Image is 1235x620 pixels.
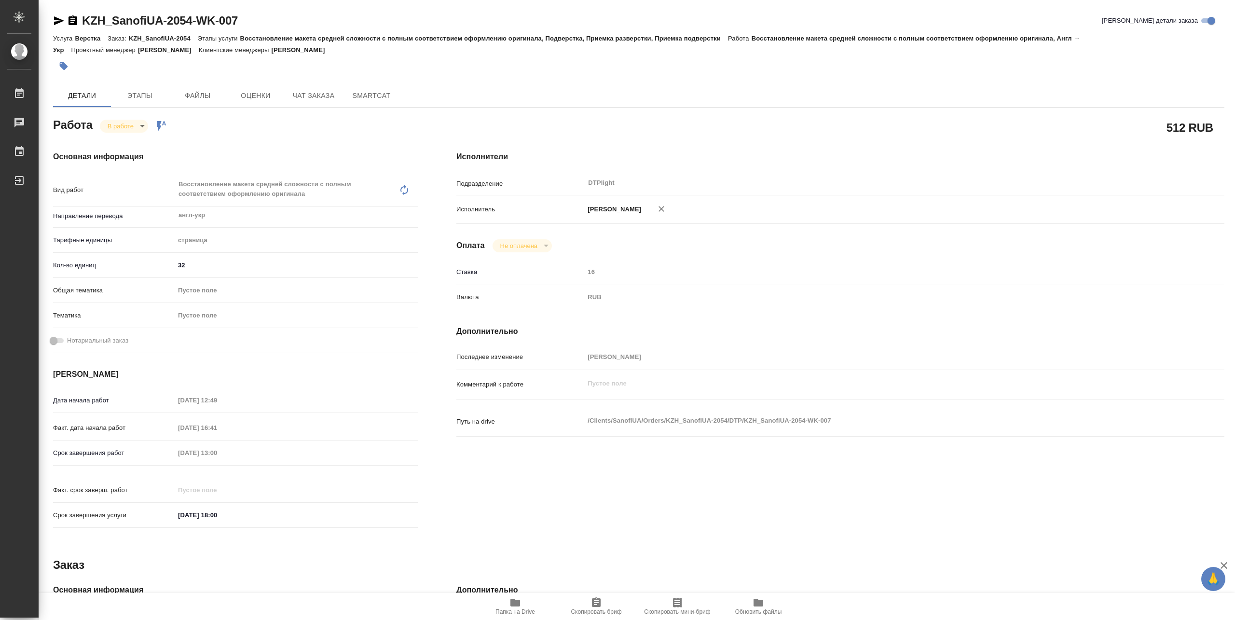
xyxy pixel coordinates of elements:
[456,380,584,389] p: Комментарий к работе
[53,584,418,596] h4: Основная информация
[71,46,137,54] p: Проектный менеджер
[1205,569,1221,589] span: 🙏
[233,90,279,102] span: Оценки
[497,242,540,250] button: Не оплачена
[178,311,406,320] div: Пустое поле
[456,417,584,427] p: Путь на drive
[651,198,672,220] button: Удалить исполнителя
[53,369,418,380] h4: [PERSON_NAME]
[53,211,175,221] p: Направление перевода
[100,120,148,133] div: В работе
[272,46,332,54] p: [PERSON_NAME]
[456,151,1224,163] h4: Исполнители
[53,261,175,270] p: Кол-во единиц
[105,122,137,130] button: В работе
[53,485,175,495] p: Факт. срок заверш. работ
[67,15,79,27] button: Скопировать ссылку
[53,423,175,433] p: Факт. дата начала работ
[456,584,1224,596] h4: Дополнительно
[53,396,175,405] p: Дата начала работ
[644,608,710,615] span: Скопировать мини-бриф
[199,46,272,54] p: Клиентские менеджеры
[53,115,93,133] h2: Работа
[637,593,718,620] button: Скопировать мини-бриф
[456,240,485,251] h4: Оплата
[456,352,584,362] p: Последнее изменение
[735,608,782,615] span: Обновить файлы
[67,336,128,345] span: Нотариальный заказ
[456,267,584,277] p: Ставка
[175,393,259,407] input: Пустое поле
[175,232,418,248] div: страница
[53,510,175,520] p: Срок завершения услуги
[53,448,175,458] p: Срок завершения работ
[495,608,535,615] span: Папка на Drive
[53,55,74,77] button: Добавить тэг
[456,205,584,214] p: Исполнитель
[584,205,641,214] p: [PERSON_NAME]
[1102,16,1198,26] span: [PERSON_NAME] детали заказа
[456,292,584,302] p: Валюта
[53,151,418,163] h4: Основная информация
[175,258,418,272] input: ✎ Введи что-нибудь
[138,46,199,54] p: [PERSON_NAME]
[198,35,240,42] p: Этапы услуги
[178,286,406,295] div: Пустое поле
[82,14,238,27] a: KZH_SanofiUA-2054-WK-007
[571,608,621,615] span: Скопировать бриф
[75,35,108,42] p: Верстка
[53,286,175,295] p: Общая тематика
[53,311,175,320] p: Тематика
[175,421,259,435] input: Пустое поле
[1201,567,1225,591] button: 🙏
[59,90,105,102] span: Детали
[53,235,175,245] p: Тарифные единицы
[1166,119,1213,136] h2: 512 RUB
[584,265,1160,279] input: Пустое поле
[456,326,1224,337] h4: Дополнительно
[175,307,418,324] div: Пустое поле
[584,350,1160,364] input: Пустое поле
[117,90,163,102] span: Этапы
[175,282,418,299] div: Пустое поле
[175,483,259,497] input: Пустое поле
[290,90,337,102] span: Чат заказа
[584,413,1160,429] textarea: /Clients/SanofiUA/Orders/KZH_SanofiUA-2054/DTP/KZH_SanofiUA-2054-WK-007
[718,593,799,620] button: Обновить файлы
[175,446,259,460] input: Пустое поле
[556,593,637,620] button: Скопировать бриф
[728,35,752,42] p: Работа
[584,289,1160,305] div: RUB
[175,90,221,102] span: Файлы
[475,593,556,620] button: Папка на Drive
[53,35,75,42] p: Услуга
[240,35,728,42] p: Восстановление макета средней сложности с полным соответствием оформлению оригинала, Подверстка, ...
[53,557,84,573] h2: Заказ
[53,185,175,195] p: Вид работ
[456,179,584,189] p: Подразделение
[175,508,259,522] input: ✎ Введи что-нибудь
[493,239,552,252] div: В работе
[129,35,198,42] p: KZH_SanofiUA-2054
[53,15,65,27] button: Скопировать ссылку для ЯМессенджера
[108,35,128,42] p: Заказ:
[348,90,395,102] span: SmartCat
